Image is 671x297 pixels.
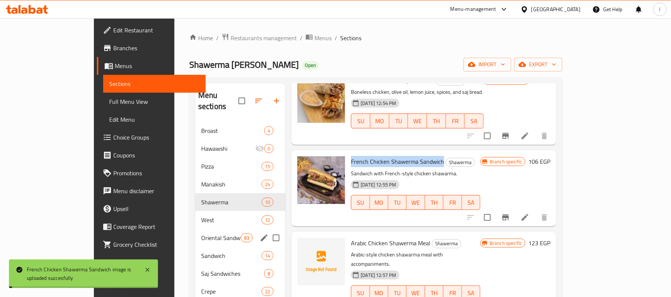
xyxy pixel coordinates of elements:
[335,33,337,42] li: /
[497,208,515,226] button: Branch-specific-item
[97,182,206,200] a: Menu disclaimer
[446,158,475,167] div: Shawerma
[195,193,285,211] div: Shawerma10
[351,156,444,167] span: French Chicken Shawerma Sandwich
[113,151,200,160] span: Coupons
[262,199,273,206] span: 10
[264,269,273,278] div: items
[370,195,388,210] button: MO
[520,213,529,222] a: Edit menu item
[430,116,443,127] span: TH
[406,195,425,210] button: WE
[520,131,529,140] a: Edit menu item
[479,210,495,225] span: Select to update
[469,60,505,69] span: import
[103,75,206,93] a: Sections
[528,156,550,167] h6: 106 EGP
[113,222,200,231] span: Coverage Report
[449,116,462,127] span: FR
[314,33,332,42] span: Menus
[262,217,273,224] span: 12
[463,58,511,71] button: import
[535,127,553,145] button: delete
[468,116,481,127] span: SA
[201,251,262,260] span: Sandwich
[432,239,461,248] span: Shawerma
[354,116,367,127] span: SU
[201,269,264,278] span: Saj Sandwiches
[222,33,297,43] a: Restaurants management
[201,180,262,189] span: Manakish
[113,186,200,195] span: Menu disclaimer
[259,232,270,243] button: edit
[446,114,465,128] button: FR
[97,128,206,146] a: Choice Groups
[195,265,285,282] div: Saj Sandwiches8
[351,237,430,249] span: Arabic Chicken Shawerma Meal
[113,240,200,249] span: Grocery Checklist
[109,115,200,124] span: Edit Menu
[340,33,361,42] span: Sections
[115,61,200,70] span: Menus
[388,195,406,210] button: TU
[306,33,332,43] a: Menus
[351,114,370,128] button: SU
[373,197,385,208] span: MO
[231,33,297,42] span: Restaurants management
[514,58,562,71] button: export
[201,215,262,224] span: West
[97,218,206,236] a: Coverage Report
[265,145,273,152] span: 0
[479,128,495,144] span: Select to update
[109,97,200,106] span: Full Menu View
[201,162,262,171] div: Pizza
[216,33,219,42] li: /
[408,114,427,128] button: WE
[262,162,273,171] div: items
[113,133,200,142] span: Choice Groups
[443,195,462,210] button: FR
[520,60,556,69] span: export
[97,236,206,253] a: Grocery Checklist
[262,181,273,188] span: 24
[528,238,550,248] h6: 123 EGP
[189,33,562,43] nav: breadcrumb
[370,114,389,128] button: MO
[297,75,345,123] img: Chicken Shawerma Saj Sandwich
[659,5,660,13] span: I
[373,116,386,127] span: MO
[351,87,484,97] p: Boneless chicken, olive oil, lemon juice, spices, and saj bread.
[351,195,370,210] button: SU
[425,195,443,210] button: TH
[27,265,137,282] div: French Chicken Shawerma Sandwich image is uploaded succesfully
[265,127,273,134] span: 4
[195,229,285,247] div: Oriental Sandwiches83edit
[462,195,480,210] button: SA
[428,197,440,208] span: TH
[358,272,399,279] span: [DATE] 12:57 PM
[262,288,273,295] span: 22
[195,140,285,157] div: Hawawshi0
[465,114,484,128] button: SA
[201,126,264,135] span: Broast
[389,114,408,128] button: TU
[241,233,253,242] div: items
[201,198,262,207] span: Shawerma
[446,158,475,167] span: Shawerma
[201,287,262,296] span: Crepe
[113,204,200,213] span: Upsell
[262,287,273,296] div: items
[354,197,367,208] span: SU
[497,127,515,145] button: Branch-specific-item
[531,5,580,13] div: [GEOGRAPHIC_DATA]
[465,197,477,208] span: SA
[195,122,285,140] div: Broast4
[351,250,480,269] p: Arabic-style chicken shawarma meal with accompaniments.
[97,146,206,164] a: Coupons
[262,198,273,207] div: items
